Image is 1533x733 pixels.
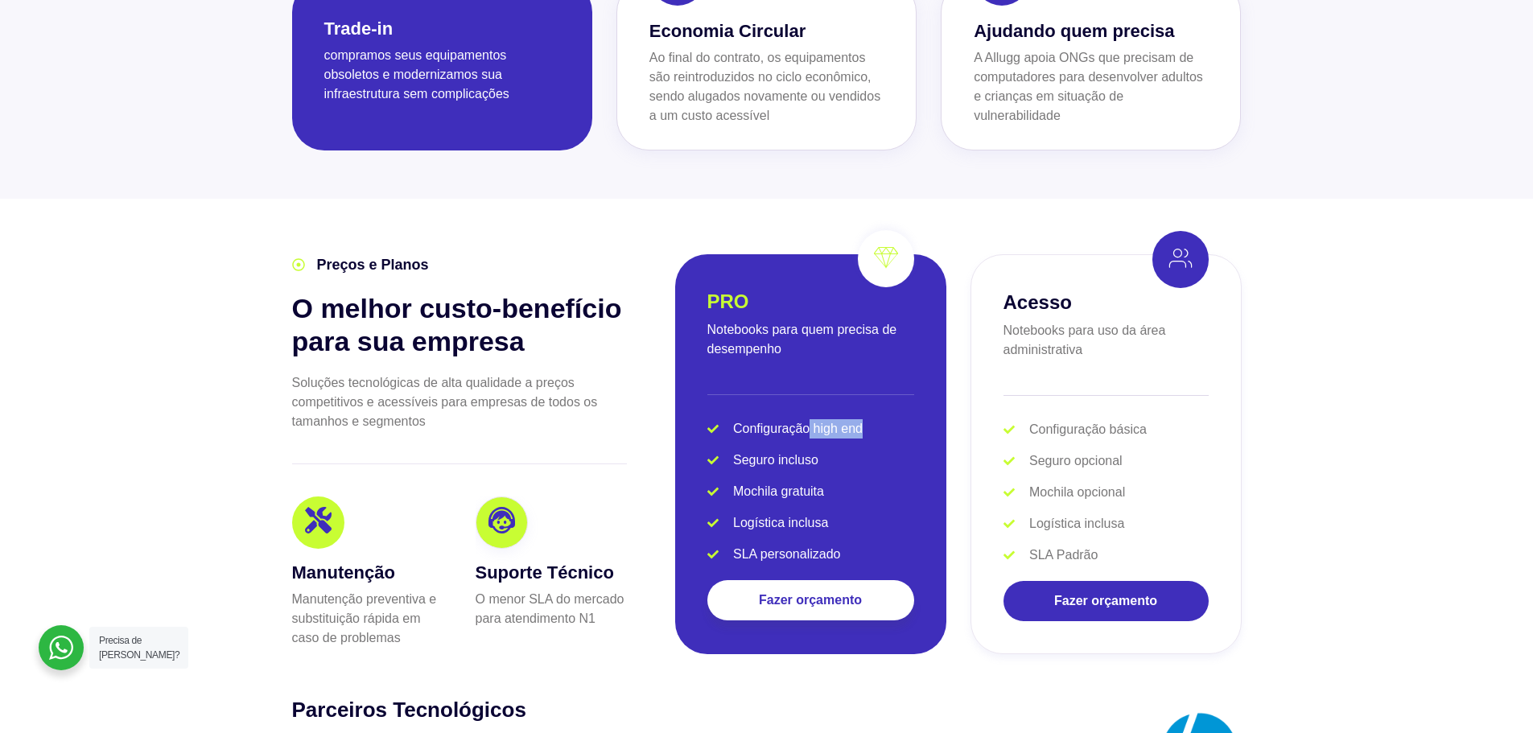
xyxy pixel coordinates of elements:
span: Logística inclusa [1025,514,1124,533]
h2: O melhor custo-benefício para sua empresa [292,292,627,358]
h2: Parceiros Tecnológicos [292,697,672,724]
h2: Trade-in [324,19,394,39]
span: Mochila gratuita [729,482,824,501]
h3: Manutenção [292,559,443,586]
p: Soluções tecnológicas de alta qualidade a preços competitivos e acessíveis para empresas de todos... [292,373,627,431]
span: Fazer orçamento [759,594,862,607]
h3: Economia Circular [649,18,884,44]
span: Fazer orçamento [1054,595,1157,607]
span: Seguro opcional [1025,451,1123,471]
h2: PRO [707,290,749,312]
span: Preços e Planos [313,254,429,276]
p: Manutenção preventiva e substituição rápida em caso de problemas [292,590,443,648]
p: compramos seus equipamentos obsoletos e modernizamos sua infraestrutura sem complicações [324,46,560,104]
p: Notebooks para uso da área administrativa [1003,321,1209,360]
span: Mochila opcional [1025,483,1125,502]
p: O menor SLA do mercado para atendimento N1 [476,590,627,628]
h3: Ajudando quem precisa [974,18,1208,44]
p: A Allugg apoia ONGs que precisam de computadores para desenvolver adultos e crianças em situação ... [974,48,1208,126]
p: Ao final do contrato, os equipamentos são reintroduzidos no ciclo econômico, sendo alugados novam... [649,48,884,126]
span: Precisa de [PERSON_NAME]? [99,635,179,661]
a: Fazer orçamento [707,580,914,620]
div: Widget de chat [1243,527,1533,733]
span: Configuração básica [1025,420,1147,439]
span: SLA personalizado [729,545,840,564]
iframe: Chat Widget [1243,527,1533,733]
h2: Acesso [1003,291,1072,313]
span: SLA Padrão [1025,546,1098,565]
h3: Suporte Técnico [476,559,627,586]
span: Seguro incluso [729,451,818,470]
span: Logística inclusa [729,513,828,533]
a: Fazer orçamento [1003,581,1209,621]
span: Configuração high end [729,419,863,439]
p: Notebooks para quem precisa de desempenho [707,320,914,359]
